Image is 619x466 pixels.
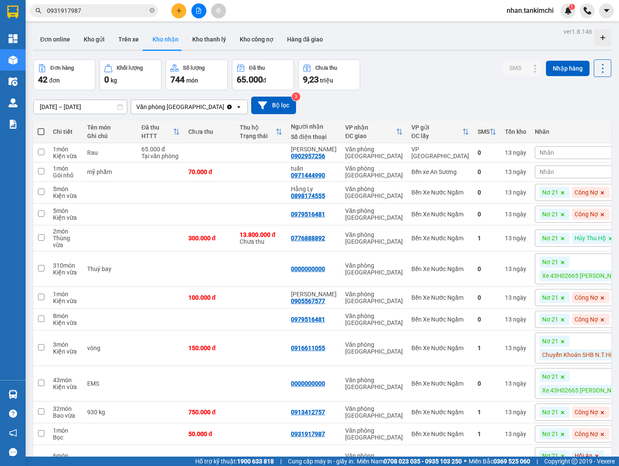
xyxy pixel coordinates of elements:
[232,59,294,90] button: Đã thu65.000đ
[87,124,133,131] div: Tên món
[53,434,79,441] div: Bọc
[411,211,469,218] div: Bến Xe Nước Ngầm
[226,103,233,110] svg: Clear value
[150,7,155,15] span: close-circle
[104,74,109,85] span: 0
[291,153,325,159] div: 0902957256
[53,377,79,383] div: 43 món
[384,458,462,465] strong: 0708 023 035 - 0935 103 250
[345,427,403,441] div: Văn phòng [GEOGRAPHIC_DATA]
[464,460,466,463] span: ⚪️
[292,92,300,101] sup: 3
[478,235,496,242] div: 1
[513,409,526,416] span: ngày
[87,265,133,272] div: Thuý bay
[411,380,469,387] div: Bến Xe Nước Ngầm
[513,345,526,351] span: ngày
[53,153,79,159] div: Kiện vừa
[478,128,490,135] div: SMS
[505,149,526,156] div: 13
[188,168,231,175] div: 70.000 đ
[291,211,325,218] div: 0979516481
[53,207,79,214] div: 5 món
[411,124,462,131] div: VP gửi
[188,409,231,416] div: 750.000 đ
[505,189,526,196] div: 13
[195,457,274,466] span: Hỗ trợ kỹ thuật:
[411,168,469,175] div: Bến xe An Sương
[542,316,558,323] span: Nơ 21
[291,186,337,192] div: Hằng Ly
[584,7,591,15] img: phone-icon
[166,59,228,90] button: Số lượng744món
[136,103,224,111] div: Văn phòng [GEOGRAPHIC_DATA]
[500,5,560,16] span: nhan.tankimchi
[137,121,184,143] th: Toggle SortBy
[345,146,403,159] div: Văn phòng [GEOGRAPHIC_DATA]
[513,168,526,175] span: ngày
[188,431,231,437] div: 50.000 đ
[505,316,526,323] div: 13
[49,77,60,84] span: đơn
[288,457,355,466] span: Cung cấp máy in - giấy in:
[411,431,469,437] div: Bến Xe Nước Ngầm
[176,8,182,14] span: plus
[291,431,325,437] div: 0931917987
[188,345,231,351] div: 150.000 đ
[211,3,226,18] button: aim
[345,186,403,199] div: Văn phòng [GEOGRAPHIC_DATA]
[53,192,79,199] div: Kiện vừa
[564,7,572,15] img: icon-new-feature
[505,380,526,387] div: 13
[303,74,319,85] span: 9,23
[53,452,79,459] div: 6 món
[542,452,558,460] span: Nơ 21
[53,228,79,235] div: 2 món
[235,121,287,143] th: Toggle SortBy
[505,294,526,301] div: 13
[291,265,325,272] div: 0000000000
[603,7,610,15] span: caret-down
[478,189,496,196] div: 0
[569,4,575,10] sup: 1
[542,189,558,196] span: Nơ 21
[263,77,266,84] span: đ
[537,457,538,466] span: |
[478,431,496,437] div: 1
[291,380,325,387] div: 0000000000
[291,146,337,153] div: Bảo An
[191,3,206,18] button: file-add
[563,27,592,36] div: ver 1.8.146
[540,149,554,156] span: Nhãn
[291,235,325,242] div: 0776888892
[9,56,18,65] img: warehouse-icon
[575,408,598,416] span: Công Nợ
[570,4,573,10] span: 1
[9,448,17,456] span: message
[87,133,133,139] div: Ghi chú
[411,146,469,159] div: VP [GEOGRAPHIC_DATA]
[298,59,360,90] button: Chưa thu9,23 triệu
[505,409,526,416] div: 13
[34,100,127,114] input: Select a date range.
[505,128,526,135] div: Tồn kho
[291,123,337,130] div: Người nhận
[478,316,496,323] div: 0
[87,409,133,416] div: 930 kg
[240,231,282,238] div: 13.800.000 đ
[146,29,185,50] button: Kho nhận
[291,133,337,140] div: Số điện thoại
[53,341,79,348] div: 3 món
[33,59,95,90] button: Đơn hàng42đơn
[505,211,526,218] div: 13
[345,313,403,326] div: Văn phòng [GEOGRAPHIC_DATA]
[505,431,526,437] div: 13
[188,294,231,301] div: 100.000 đ
[493,458,530,465] strong: 0369 525 060
[249,65,265,71] div: Đã thu
[215,8,221,14] span: aim
[540,168,554,175] span: Nhãn
[141,153,180,159] div: Tại văn phòng
[53,412,79,419] div: Bao vừa
[240,133,276,139] div: Trạng thái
